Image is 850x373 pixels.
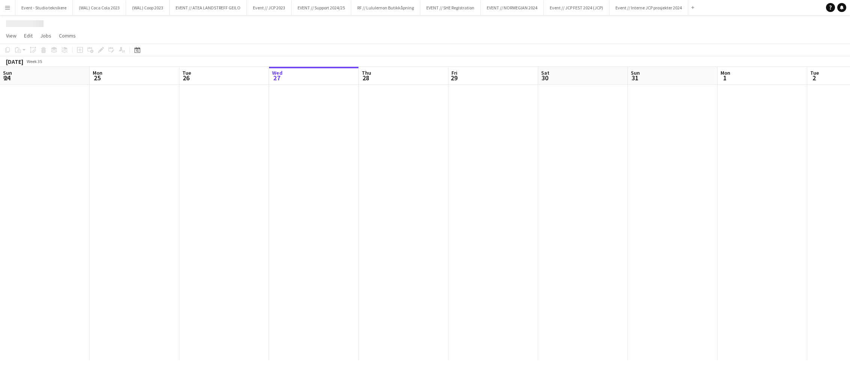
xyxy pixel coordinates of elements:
[37,31,54,41] a: Jobs
[25,59,44,64] span: Week 35
[362,69,371,76] span: Thu
[420,0,481,15] button: EVENT // SHE Registration
[21,31,36,41] a: Edit
[182,69,191,76] span: Tue
[40,32,51,39] span: Jobs
[540,74,549,82] span: 30
[59,32,76,39] span: Comms
[481,0,544,15] button: EVENT // NORWEGIAN 2024
[719,74,730,82] span: 1
[181,74,191,82] span: 26
[541,69,549,76] span: Sat
[721,69,730,76] span: Mon
[93,69,102,76] span: Mon
[126,0,170,15] button: (WAL) Coop 2023
[247,0,292,15] button: Event // JCP 2023
[3,31,20,41] a: View
[170,0,247,15] button: EVENT // ATEA LANDSTREFF GEILO
[3,69,12,76] span: Sun
[6,32,17,39] span: View
[56,31,79,41] a: Comms
[272,69,283,76] span: Wed
[271,74,283,82] span: 27
[6,58,23,65] div: [DATE]
[92,74,102,82] span: 25
[2,74,12,82] span: 24
[809,74,819,82] span: 2
[24,32,33,39] span: Edit
[631,69,640,76] span: Sun
[73,0,126,15] button: (WAL) Coca Cola 2023
[292,0,351,15] button: EVENT // Support 2024/25
[630,74,640,82] span: 31
[609,0,688,15] button: Event // Interne JCP prosjekter 2024
[451,69,457,76] span: Fri
[544,0,609,15] button: Event // JCP FEST 2024 (JCP)
[810,69,819,76] span: Tue
[450,74,457,82] span: 29
[351,0,420,15] button: RF // Lululemon Butikkåpning
[361,74,371,82] span: 28
[15,0,73,15] button: Event - Studio teknikere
